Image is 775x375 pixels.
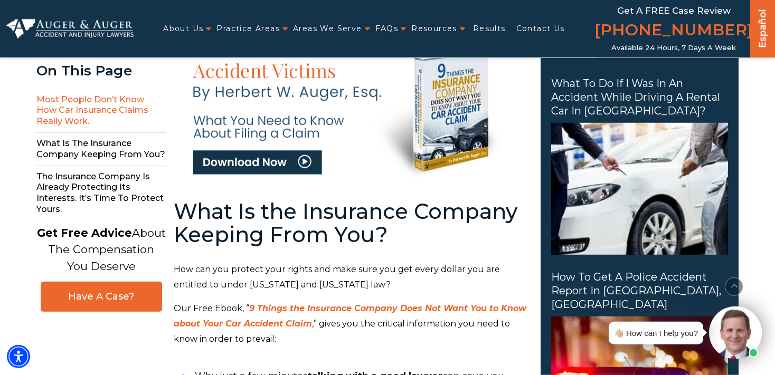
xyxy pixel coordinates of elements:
a: Practice Areas [216,18,280,40]
p: About The Compensation You Deserve [37,225,166,275]
span: The Insurance Company Is Already Protecting Its Interests. It’s Time to Protect Yours. [36,166,166,220]
a: What to Do if I Was in an Accident While Driving a Rental Car in [GEOGRAPHIC_DATA]? What to Do if... [551,76,728,255]
a: Areas We Serve [293,18,362,40]
span: What to Do if I Was in an Accident While Driving a Rental Car in [GEOGRAPHIC_DATA]? [551,76,728,118]
a: 9 Things the Insurance Company Does Not Want You to Know about Your Car Accident Claim [174,303,526,329]
span: Most People Don’t Know How Car Insurance Claims Really Work. [36,89,166,133]
a: [PHONE_NUMBER] [594,18,753,44]
a: Resources [411,18,457,40]
span: What Is the Insurance Company Keeping From You? [36,133,166,166]
h2: What Is the Insurance Company Keeping From You? [174,200,528,246]
a: Results [473,18,506,40]
a: About Us [163,18,203,40]
img: Auger & Auger Accident and Injury Lawyers Logo [6,19,134,39]
span: Have A Case? [52,291,151,303]
div: 👋🏼 How can I help you? [614,326,698,340]
strong: Get Free Advice [37,226,132,239]
div: On This Page [36,63,166,79]
a: Contact Us [516,18,565,40]
img: Intaker widget Avatar [709,306,762,359]
p: How can you protect your rights and make sure you get every dollar you are entitled to under [US_... [174,262,528,293]
a: Have A Case? [41,282,162,312]
span: Available 24 Hours, 7 Days a Week [611,44,736,52]
img: car accident victim ebook [183,28,518,179]
p: Our Free Ebook, “ ,” gives you the critical information you need to know in order to prevail: [174,301,528,347]
a: FAQs [375,18,399,40]
img: What to Do if I Was in an Accident While Driving a Rental Car in NC? [551,123,728,255]
button: scroll to up [725,277,743,296]
span: Get a FREE Case Review [617,5,731,16]
div: Accessibility Menu [7,345,30,368]
span: How to Get a Police Accident Report in [GEOGRAPHIC_DATA], [GEOGRAPHIC_DATA] [551,270,728,311]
